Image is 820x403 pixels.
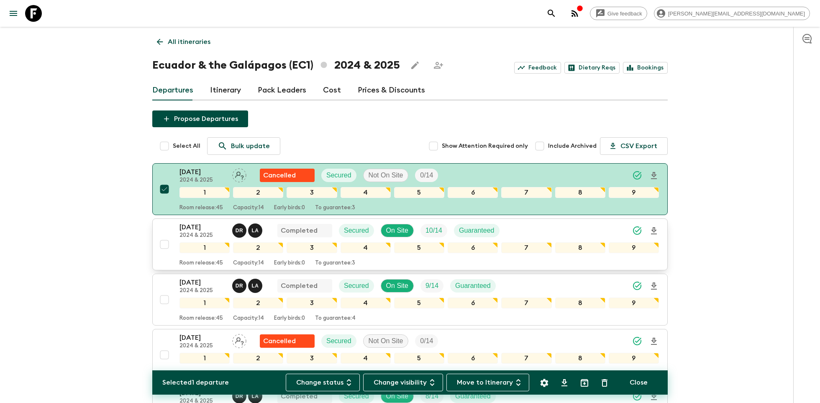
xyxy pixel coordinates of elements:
p: Secured [326,336,351,346]
p: On Site [386,391,408,401]
button: Settings [536,375,553,391]
div: Trip Fill [420,224,447,237]
div: 3 [287,242,337,253]
p: To guarantee: 4 [315,315,356,322]
p: Guaranteed [455,281,491,291]
p: [DATE] [179,167,225,177]
p: 0 / 14 [420,170,433,180]
p: Early birds: 0 [274,205,305,211]
a: Departures [152,80,193,100]
div: 5 [394,187,444,198]
div: 2 [233,353,283,364]
div: 5 [394,242,444,253]
button: Change status [286,374,360,391]
div: Not On Site [363,334,409,348]
button: [DATE]2024 & 2025Assign pack leaderFlash Pack cancellationSecuredNot On SiteTrip Fill123456789Roo... [152,329,668,381]
svg: Synced Successfully [632,281,642,291]
p: Cancelled [263,336,296,346]
button: search adventures [543,5,560,22]
p: [DATE] [179,333,225,343]
svg: Download Onboarding [649,392,659,402]
div: 6 [448,353,498,364]
p: Not On Site [369,336,403,346]
p: 9 / 14 [425,281,438,291]
p: Guaranteed [455,391,491,401]
button: Download CSV [556,375,573,391]
p: Selected 1 departure [162,377,229,388]
div: 7 [501,298,551,308]
div: [PERSON_NAME][EMAIL_ADDRESS][DOMAIN_NAME] [654,7,810,20]
span: [PERSON_NAME][EMAIL_ADDRESS][DOMAIN_NAME] [664,10,810,17]
p: 8 / 14 [425,391,438,401]
p: Guaranteed [459,226,495,236]
button: Propose Departures [152,110,248,127]
div: Flash Pack cancellation [260,334,315,348]
div: 5 [394,353,444,364]
p: [DATE] [179,222,225,232]
p: Capacity: 14 [233,315,264,322]
button: Delete [596,375,613,391]
div: Flash Pack cancellation [260,169,315,182]
p: Room release: 45 [179,205,223,211]
div: 9 [609,187,659,198]
div: 8 [555,242,605,253]
div: Secured [339,279,374,293]
p: Cancelled [263,170,296,180]
svg: Download Onboarding [649,171,659,181]
p: 2024 & 2025 [179,343,225,349]
div: 4 [341,298,391,308]
p: Capacity: 14 [233,260,264,267]
span: Diana Recalde - Mainland, Luis Altamirano - Galapagos [232,226,264,233]
div: 6 [448,187,498,198]
div: 3 [287,298,337,308]
button: Archive (Completed, Cancelled or Unsynced Departures only) [576,375,593,391]
div: Trip Fill [415,169,438,182]
div: Secured [321,334,356,348]
p: 2024 & 2025 [179,232,225,239]
a: Cost [323,80,341,100]
button: Change visibility [363,374,443,391]
button: [DATE]2024 & 2025Diana Recalde - Mainland, Luis Altamirano - GalapagosCompletedSecuredOn SiteTrip... [152,274,668,326]
p: Completed [281,226,318,236]
div: 7 [501,353,551,364]
button: menu [5,5,22,22]
div: 9 [609,298,659,308]
svg: Download Onboarding [649,226,659,236]
div: 3 [287,353,337,364]
div: 5 [394,298,444,308]
p: To guarantee: 3 [315,205,355,211]
div: 6 [448,242,498,253]
a: Prices & Discounts [358,80,425,100]
p: Secured [344,391,369,401]
button: Move to Itinerary [446,374,529,391]
div: 9 [609,242,659,253]
p: On Site [386,281,408,291]
span: Assign pack leader [232,336,246,343]
button: [DATE]2024 & 2025Assign pack leaderFlash Pack cancellationSecuredNot On SiteTrip Fill123456789Roo... [152,163,668,215]
div: 6 [448,298,498,308]
div: 7 [501,242,551,253]
div: 3 [287,187,337,198]
span: Show Attention Required only [442,142,528,150]
div: 9 [609,353,659,364]
div: 2 [233,298,283,308]
a: Bulk update [207,137,280,155]
a: All itineraries [152,33,215,50]
a: Bookings [623,62,668,74]
div: 4 [341,187,391,198]
svg: Synced Successfully [632,226,642,236]
p: On Site [386,226,408,236]
span: Select All [173,142,200,150]
button: Edit this itinerary [407,57,423,74]
div: Secured [339,224,374,237]
div: Trip Fill [415,334,438,348]
button: Close [620,374,658,391]
h1: Ecuador & the Galápagos (EC1) 2024 & 2025 [152,57,400,74]
div: 1 [179,353,230,364]
a: Itinerary [210,80,241,100]
div: 7 [501,187,551,198]
p: All itineraries [168,37,210,47]
p: 0 / 14 [420,336,433,346]
p: Completed [281,281,318,291]
svg: Download Onboarding [649,281,659,291]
